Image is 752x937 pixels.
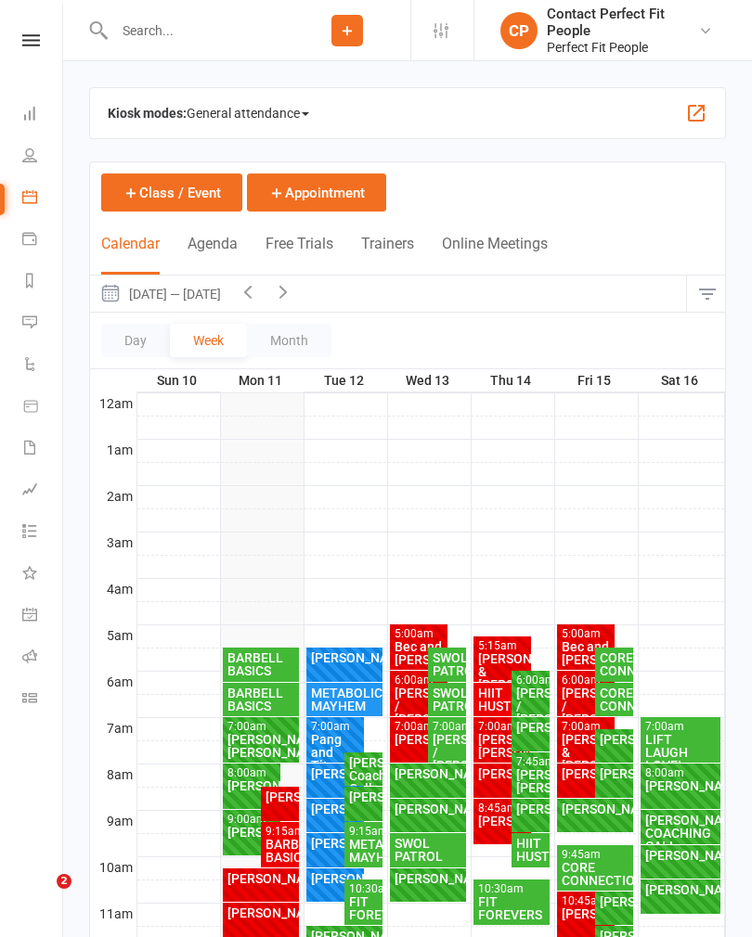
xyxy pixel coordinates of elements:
[170,324,247,357] button: Week
[644,733,718,772] div: LIFT LAUGH LOVE!
[22,387,64,429] a: Product Sales
[471,369,554,392] th: Thu 14
[109,18,284,44] input: Search...
[247,173,386,212] button: Appointment
[187,98,309,128] span: General attendance
[265,838,295,864] div: BARBELL BASICS
[90,671,136,694] th: 6am
[90,578,136,601] th: 4am
[515,721,546,734] div: [PERSON_NAME]
[599,895,629,908] div: [PERSON_NAME]
[348,883,379,895] div: 10:30am
[515,802,546,815] div: [PERSON_NAME]
[561,861,630,887] div: CORE CONNECTION
[227,779,278,792] div: [PERSON_NAME]
[394,721,445,733] div: 7:00am
[101,173,242,212] button: Class / Event
[561,907,612,920] div: [PERSON_NAME]
[432,733,462,772] div: [PERSON_NAME] / [PERSON_NAME]
[561,767,612,780] div: [PERSON_NAME]
[394,640,445,666] div: Bec and [PERSON_NAME]
[90,810,136,833] th: 9am
[638,369,725,392] th: Sat 16
[432,721,462,733] div: 7:00am
[22,178,64,220] a: Calendar
[477,815,528,828] div: [PERSON_NAME]
[477,802,528,815] div: 8:45am
[90,392,136,416] th: 12am
[515,687,546,725] div: [PERSON_NAME] / [PERSON_NAME]
[22,262,64,303] a: Reports
[361,235,414,275] button: Trainers
[432,651,462,677] div: SWOL PATROL
[90,717,136,740] th: 7am
[265,826,295,838] div: 9:15am
[515,768,546,794] div: [PERSON_NAME]/ [PERSON_NAME]
[19,874,63,918] iframe: Intercom live chat
[644,849,718,862] div: [PERSON_NAME]
[101,324,170,357] button: Day
[599,733,629,746] div: [PERSON_NAME]
[227,872,296,885] div: [PERSON_NAME]
[22,470,64,512] a: Assessments
[644,883,718,896] div: [PERSON_NAME]
[266,235,333,275] button: Free Trials
[599,651,629,677] div: CORE CONNECTION
[90,903,136,926] th: 11am
[394,802,463,815] div: [PERSON_NAME]
[90,485,136,508] th: 2am
[561,802,630,815] div: [PERSON_NAME]
[227,906,296,919] div: [PERSON_NAME]
[348,790,379,803] div: [PERSON_NAME]
[561,721,612,733] div: 7:00am
[394,674,445,687] div: 6:00am
[561,674,612,687] div: 6:00am
[90,276,230,312] button: [DATE] — [DATE]
[227,767,278,779] div: 8:00am
[561,687,612,725] div: [PERSON_NAME] / [PERSON_NAME]
[227,814,278,826] div: 9:00am
[394,687,445,725] div: [PERSON_NAME] / [PERSON_NAME]
[108,106,187,121] strong: Kiosk modes:
[227,826,278,839] div: [PERSON_NAME].
[310,837,361,850] div: [PERSON_NAME]
[348,756,379,795] div: [PERSON_NAME] Coaching Call
[22,679,64,721] a: Class kiosk mode
[561,640,612,666] div: Bec and [PERSON_NAME]
[644,721,718,733] div: 7:00am
[227,721,296,733] div: 7:00am
[394,837,463,863] div: SWOL PATROL
[22,554,64,596] a: What's New
[394,767,463,780] div: [PERSON_NAME]
[220,369,304,392] th: Mon 11
[599,687,629,712] div: CORE CONNECTION
[561,895,612,907] div: 10:45am
[477,721,528,733] div: 7:00am
[477,640,528,652] div: 5:15am
[394,872,463,885] div: [PERSON_NAME]
[547,39,698,56] div: Perfect Fit People
[227,733,296,759] div: [PERSON_NAME]/ [PERSON_NAME]
[387,369,471,392] th: Wed 13
[310,872,361,885] div: [PERSON_NAME]
[22,136,64,178] a: People
[644,767,718,779] div: 8:00am
[90,532,136,555] th: 3am
[22,637,64,679] a: Roll call kiosk mode
[644,779,718,792] div: [PERSON_NAME]
[561,628,612,640] div: 5:00am
[432,687,462,712] div: SWOL PATROL
[442,235,548,275] button: Online Meetings
[348,826,379,838] div: 9:15am
[561,733,612,772] div: [PERSON_NAME] & [PERSON_NAME]
[310,733,361,772] div: Pang and Tita
[477,687,528,712] div: HIIT HUSTLE
[348,838,379,864] div: METABOLIC MAYHEM
[136,369,220,392] th: Sun 10
[90,764,136,787] th: 8am
[22,220,64,262] a: Payments
[101,235,160,275] button: Calendar
[90,624,136,648] th: 5am
[247,324,331,357] button: Month
[515,837,546,863] div: HIIT HUSTLE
